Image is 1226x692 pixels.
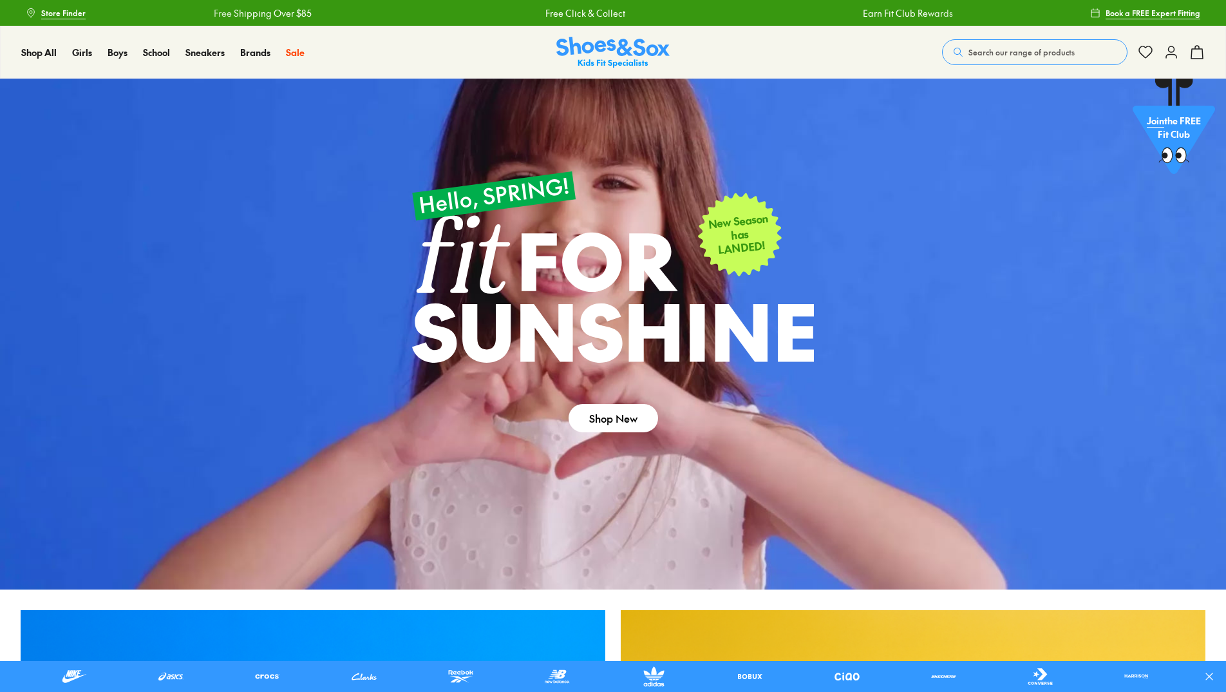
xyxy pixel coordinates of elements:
[1090,1,1200,24] a: Book a FREE Expert Fitting
[556,37,670,68] a: Shoes & Sox
[1133,78,1215,181] a: Jointhe FREE Fit Club
[942,39,1127,65] button: Search our range of products
[556,37,670,68] img: SNS_Logo_Responsive.svg
[41,7,86,19] span: Store Finder
[545,6,625,20] a: Free Click & Collect
[26,1,86,24] a: Store Finder
[213,6,311,20] a: Free Shipping Over $85
[569,404,658,432] a: Shop New
[286,46,305,59] a: Sale
[21,46,57,59] a: Shop All
[72,46,92,59] a: Girls
[1106,7,1200,19] span: Book a FREE Expert Fitting
[863,6,953,20] a: Earn Fit Club Rewards
[108,46,127,59] a: Boys
[240,46,270,59] a: Brands
[185,46,225,59] a: Sneakers
[143,46,170,59] a: School
[1147,114,1164,127] span: Join
[1133,104,1215,151] p: the FREE Fit Club
[968,46,1075,58] span: Search our range of products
